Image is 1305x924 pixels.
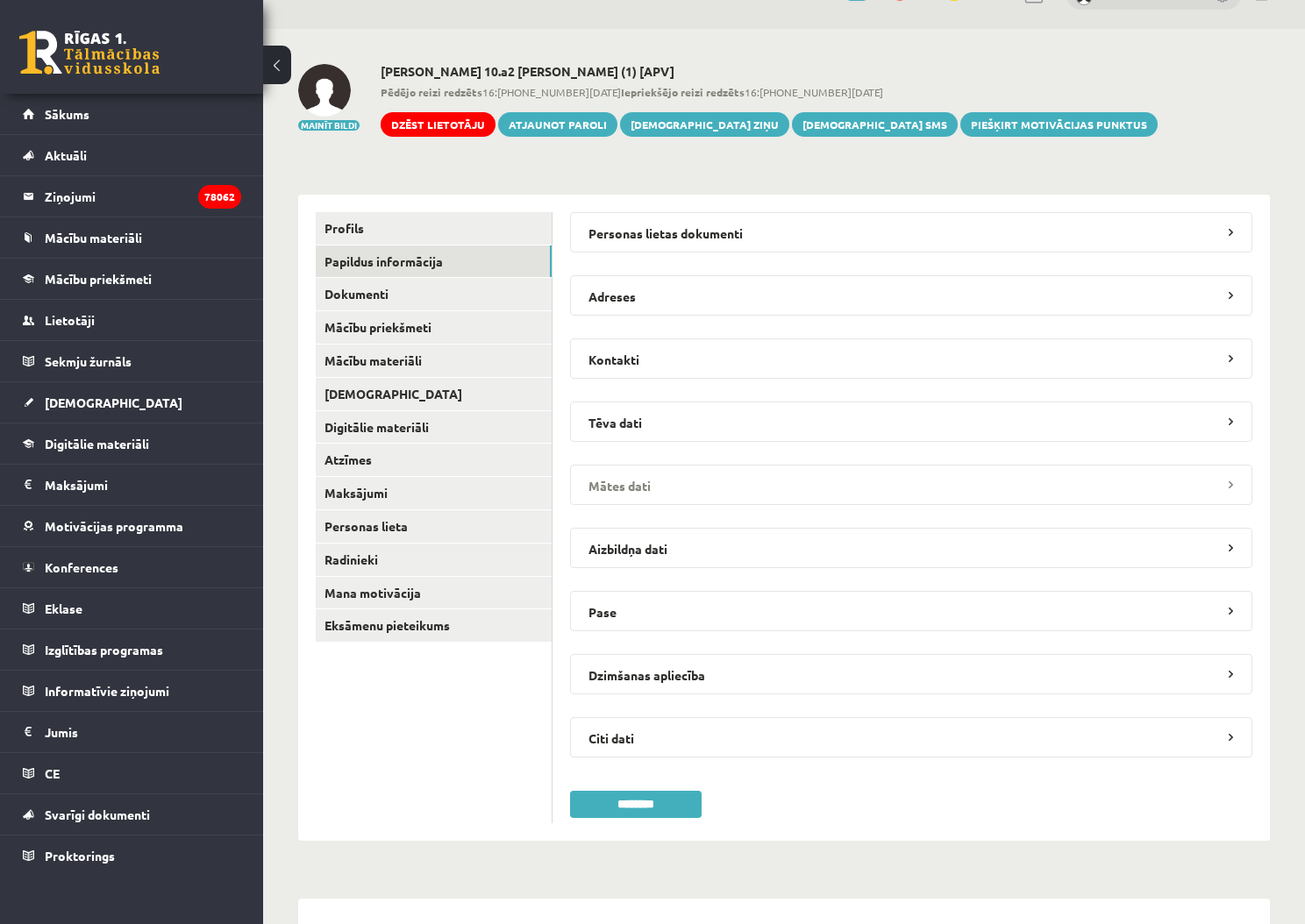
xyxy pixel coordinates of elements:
span: Motivācijas programma [45,518,183,534]
a: Digitālie materiāli [23,423,241,464]
a: Mācību materiāli [23,217,241,258]
span: Proktorings [45,848,115,864]
span: Svarīgi dokumenti [45,807,150,822]
span: [DEMOGRAPHIC_DATA] [45,394,182,410]
a: [DEMOGRAPHIC_DATA] SMS [792,112,958,137]
a: Eklase [23,588,241,629]
a: Dzēst lietotāju [381,112,496,137]
a: Rīgas 1. Tālmācības vidusskola [19,31,160,75]
span: CE [45,765,60,781]
span: Sākums [45,106,89,122]
button: Mainīt bildi [298,120,360,131]
a: Sekmju žurnāls [23,341,241,381]
a: Dokumenti [316,278,552,310]
a: Sākums [23,94,241,134]
a: Digitālie materiāli [316,411,552,444]
a: Proktorings [23,835,241,876]
a: Izglītības programas [23,629,241,670]
span: Izglītības programas [45,642,163,657]
span: Lietotāji [45,312,95,328]
a: Papildus informācija [316,245,552,278]
a: Lietotāji [23,300,241,340]
span: Aktuāli [45,147,87,163]
span: Informatīvie ziņojumi [45,683,169,699]
a: Aktuāli [23,135,241,175]
a: Atjaunot paroli [498,112,617,137]
legend: Pase [570,591,1252,631]
span: Digitālie materiāli [45,436,149,451]
a: Eksāmenu pieteikums [316,609,552,642]
a: Svarīgi dokumenti [23,794,241,835]
legend: Tēva dati [570,402,1252,442]
span: Jumis [45,724,78,740]
a: Piešķirt motivācijas punktus [960,112,1158,137]
legend: Mātes dati [570,465,1252,505]
a: Ziņojumi78062 [23,176,241,217]
legend: Adreses [570,275,1252,316]
legend: Kontakti [570,338,1252,379]
a: Maksājumi [316,477,552,509]
a: [DEMOGRAPHIC_DATA] [23,382,241,423]
a: Mācību priekšmeti [316,311,552,344]
a: CE [23,753,241,793]
a: [DEMOGRAPHIC_DATA] ziņu [620,112,789,137]
a: Profils [316,212,552,245]
span: Konferences [45,559,118,575]
a: Maksājumi [23,465,241,505]
a: Mana motivācija [316,577,552,609]
span: Mācību priekšmeti [45,271,152,287]
span: Eklase [45,601,82,616]
a: [DEMOGRAPHIC_DATA] [316,378,552,410]
legend: Ziņojumi [45,176,241,217]
a: Informatīvie ziņojumi [23,671,241,711]
a: Mācību materiāli [316,345,552,377]
legend: Citi dati [570,717,1252,757]
b: Iepriekšējo reizi redzēts [621,85,745,99]
a: Mācību priekšmeti [23,259,241,299]
span: Sekmju žurnāls [45,353,132,369]
img: Vladislava Vlasova [298,64,351,117]
a: Radinieki [316,544,552,576]
span: 16:[PHONE_NUMBER][DATE] 16:[PHONE_NUMBER][DATE] [381,84,1158,100]
a: Motivācijas programma [23,506,241,546]
a: Konferences [23,547,241,587]
h2: [PERSON_NAME] 10.a2 [PERSON_NAME] (1) [APV] [381,64,1158,79]
legend: Dzimšanas apliecība [570,654,1252,694]
a: Atzīmes [316,444,552,476]
legend: Aizbildņa dati [570,528,1252,568]
legend: Maksājumi [45,465,241,505]
legend: Personas lietas dokumenti [570,212,1252,252]
i: 78062 [198,185,241,209]
b: Pēdējo reizi redzēts [381,85,482,99]
a: Jumis [23,712,241,752]
a: Personas lieta [316,510,552,543]
span: Mācību materiāli [45,230,142,245]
